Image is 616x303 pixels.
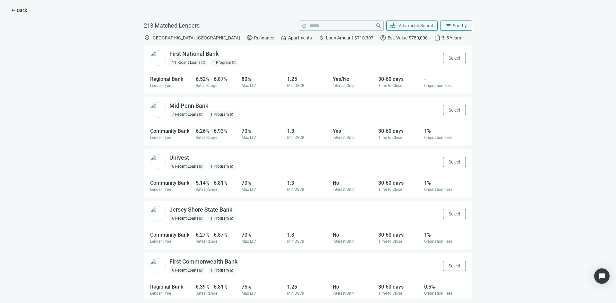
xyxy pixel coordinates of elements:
[196,128,237,134] div: 6.26% - 6.93%
[378,135,402,140] span: Time to Close
[196,284,237,290] div: 6.39% - 6.81%
[208,163,236,170] div: 1 Program
[333,239,354,244] span: Interest-Only
[287,83,304,88] span: Min DSCR
[378,239,402,244] span: Time to Close
[196,187,217,192] span: Rates Range
[380,35,386,41] span: paid
[169,59,208,66] div: 11 Recent Loans
[17,8,27,13] span: Back
[150,50,166,66] img: b1986891-fc7a-4db2-958f-ed0d33eefd17
[169,111,205,118] div: 7 Recent Loans
[287,187,304,192] span: Min DSCR
[242,187,256,192] span: Max LTV
[196,291,217,296] span: Rates Range
[453,23,467,28] span: Sort by
[399,23,435,28] span: Advanced Search
[150,239,171,244] span: Lender Type
[208,215,236,222] div: 1 Program
[449,211,460,216] span: Select
[150,187,171,192] span: Lender Type
[230,268,234,272] span: open_in_new
[424,291,452,296] span: Origination Fees
[378,291,402,296] span: Time to Close
[199,164,203,168] span: open_in_new
[288,35,312,40] span: Apartments
[386,21,438,31] button: tuneAdvanced Search
[424,187,452,192] span: Origination Fees
[443,209,466,219] button: Select
[196,232,237,238] div: 6.27% - 6.87%
[449,263,460,268] span: Select
[208,111,236,118] div: 1 Program
[280,35,287,41] span: home
[230,216,234,220] span: open_in_new
[424,232,466,238] div: 1%
[242,76,283,82] div: 80%
[150,232,192,238] div: Community Bank
[333,284,374,290] div: No
[199,216,203,220] span: open_in_new
[333,76,374,82] div: Yes/No
[424,76,466,82] div: -
[449,55,460,61] span: Select
[355,35,373,40] span: $710,307
[380,35,428,41] div: Est. Value
[287,232,329,238] div: 1.3
[169,102,208,110] div: Mid Penn Bank
[378,187,402,192] span: Time to Close
[230,164,234,168] span: open_in_new
[169,50,218,58] div: First National Bank
[150,135,171,140] span: Lender Type
[169,206,232,214] div: Jersey Shore State Bank
[196,239,217,244] span: Rates Range
[333,291,354,296] span: Interest-Only
[199,113,203,116] span: open_in_new
[333,187,354,192] span: Interest-Only
[210,59,238,66] div: 1 Program
[246,35,253,41] span: handshake
[169,154,189,162] div: Univest
[318,35,325,41] span: attach_money
[287,128,329,134] div: 1.3
[242,284,283,290] div: 75%
[333,83,354,88] span: Interest-Only
[424,135,452,140] span: Origination Fees
[333,180,374,186] div: No
[242,291,256,296] span: Max LTV
[169,258,237,266] div: First Commonwealth Bank
[150,206,166,222] img: 50a05ca7-f401-4728-bf75-7e3705f5fdad
[196,180,237,186] div: 5.14% - 6.81%
[169,163,205,170] div: 6 Recent Loans
[151,35,240,40] span: [GEOGRAPHIC_DATA], [GEOGRAPHIC_DATA]
[378,83,402,88] span: Time to Close
[150,291,171,296] span: Lender Type
[150,154,166,170] img: d33d5152-f2c0-4a27-b791-44f52b1dd81e
[150,102,166,118] img: 80e7d60f-ed42-4cab-86cb-99ddd1856fa4
[333,135,354,140] span: Interest-Only
[287,76,329,82] div: 1.25
[424,239,452,244] span: Origination Fees
[446,23,451,29] span: filter_list
[242,83,256,88] span: Max LTV
[424,180,466,186] div: 1%
[5,5,32,15] button: arrow_backBack
[443,157,466,167] button: Select
[442,35,461,40] span: 3, 5 Years
[196,76,237,82] div: 6.52% - 6.87%
[169,215,205,222] div: 6 Recent Loans
[302,23,307,28] span: help
[443,105,466,115] button: Select
[287,291,304,296] span: Min DSCR
[199,268,203,272] span: open_in_new
[409,35,428,40] span: $750,000
[378,76,420,82] div: 30-60 days
[333,232,374,238] div: No
[208,267,236,274] div: 1 Program
[443,53,466,63] button: Select
[242,180,283,186] div: 70%
[440,21,472,31] button: filter_listSort by
[449,107,460,113] span: Select
[424,83,452,88] span: Origination Fees
[201,61,205,64] span: open_in_new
